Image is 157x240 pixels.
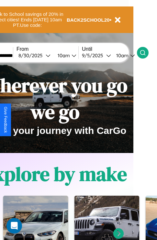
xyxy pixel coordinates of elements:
label: From [17,46,78,52]
button: 10am [111,52,137,59]
div: Open Intercom Messenger [6,218,22,234]
div: 10am [113,52,130,59]
div: 10am [54,52,72,59]
button: 8/30/2025 [17,52,52,59]
div: 9 / 5 / 2025 [82,52,106,59]
div: Give Feedback [3,107,8,133]
label: Until [82,46,137,52]
button: 10am [52,52,78,59]
div: 8 / 30 / 2025 [18,52,46,59]
b: BACK2SCHOOL20 [67,17,110,23]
